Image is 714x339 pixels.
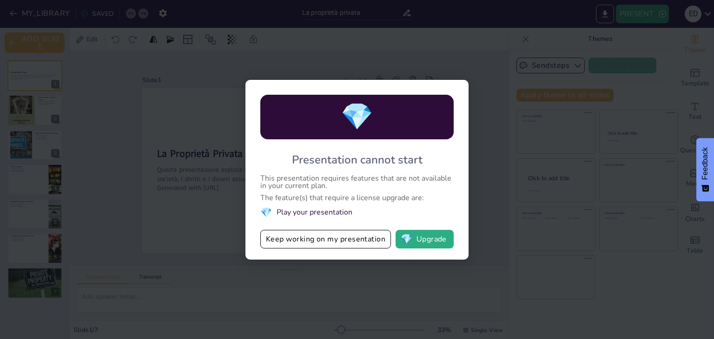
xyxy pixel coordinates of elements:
button: Feedback - Mostra sondaggio [696,138,714,201]
li: Play your presentation [260,206,454,219]
span: diamond [401,235,412,244]
div: This presentation requires features that are not available in your current plan. [260,175,454,189]
button: Keep working on my presentation [260,230,391,248]
span: diamond [260,206,272,219]
div: The feature(s) that require a license upgrade are: [260,194,454,202]
span: diamond [341,99,373,135]
div: Presentation cannot start [292,152,423,167]
button: diamondUpgrade [396,230,454,248]
font: Feedback [701,147,709,180]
